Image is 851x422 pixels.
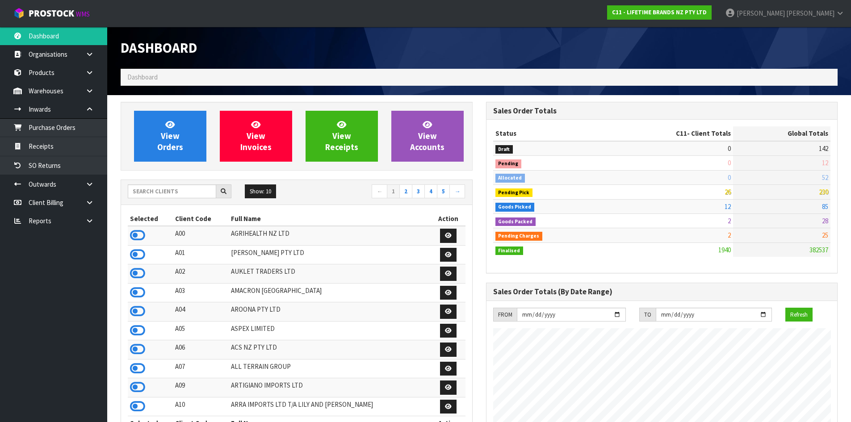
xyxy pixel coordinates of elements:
nav: Page navigation [303,184,465,200]
span: 2 [728,231,731,239]
span: Pending Charges [495,232,543,241]
a: ViewReceipts [306,111,378,162]
td: A05 [173,321,229,340]
div: FROM [493,308,517,322]
span: 28 [822,217,828,225]
td: ALL TERRAIN GROUP [229,359,431,378]
span: Pending Pick [495,188,533,197]
td: AMACRON [GEOGRAPHIC_DATA] [229,283,431,302]
span: Dashboard [121,39,197,57]
span: View Invoices [240,119,272,153]
input: Search clients [128,184,216,198]
a: C11 - LIFETIME BRANDS NZ PTY LTD [607,5,712,20]
span: 52 [822,173,828,182]
a: → [449,184,465,199]
th: - Client Totals [604,126,733,141]
td: AROONA PTY LTD [229,302,431,322]
span: 25 [822,231,828,239]
a: ViewOrders [134,111,206,162]
h3: Sales Order Totals [493,107,831,115]
a: 3 [412,184,425,199]
button: Show: 10 [245,184,276,199]
div: TO [639,308,656,322]
small: WMS [76,10,90,18]
span: 2 [728,217,731,225]
td: A02 [173,264,229,284]
td: A04 [173,302,229,322]
strong: C11 - LIFETIME BRANDS NZ PTY LTD [612,8,707,16]
span: 85 [822,202,828,211]
span: C11 [676,129,687,138]
span: 382537 [809,246,828,254]
span: 0 [728,173,731,182]
span: [PERSON_NAME] [737,9,785,17]
span: View Accounts [410,119,444,153]
span: 12 [725,202,731,211]
td: ASPEX LIMITED [229,321,431,340]
span: Goods Picked [495,203,535,212]
span: Dashboard [127,73,158,81]
a: 4 [424,184,437,199]
span: View Orders [157,119,183,153]
a: 2 [399,184,412,199]
span: 230 [819,188,828,196]
td: AUKLET TRADERS LTD [229,264,431,284]
td: A00 [173,226,229,245]
button: Refresh [785,308,813,322]
td: A10 [173,397,229,416]
span: 0 [728,159,731,167]
td: ARRA IMPORTS LTD T/A LILY AND [PERSON_NAME] [229,397,431,416]
td: A07 [173,359,229,378]
td: [PERSON_NAME] PTY LTD [229,245,431,264]
th: Global Totals [733,126,830,141]
span: Draft [495,145,513,154]
h3: Sales Order Totals (By Date Range) [493,288,831,296]
td: A03 [173,283,229,302]
img: cube-alt.png [13,8,25,19]
td: A09 [173,378,229,397]
span: [PERSON_NAME] [786,9,834,17]
a: ← [372,184,387,199]
a: 5 [437,184,450,199]
span: Finalised [495,247,524,255]
td: A06 [173,340,229,359]
th: Selected [128,212,173,226]
a: ViewAccounts [391,111,464,162]
td: A01 [173,245,229,264]
span: 142 [819,144,828,153]
th: Status [493,126,605,141]
span: Pending [495,159,522,168]
a: ViewInvoices [220,111,292,162]
span: Goods Packed [495,217,536,226]
span: Allocated [495,174,525,183]
td: AGRIHEALTH NZ LTD [229,226,431,245]
span: 1940 [718,246,731,254]
a: 1 [387,184,400,199]
span: 26 [725,188,731,196]
th: Action [432,212,465,226]
td: ACS NZ PTY LTD [229,340,431,359]
span: ProStock [29,8,74,19]
th: Full Name [229,212,431,226]
span: 0 [728,144,731,153]
td: ARTIGIANO IMPORTS LTD [229,378,431,397]
th: Client Code [173,212,229,226]
span: View Receipts [325,119,358,153]
span: 12 [822,159,828,167]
